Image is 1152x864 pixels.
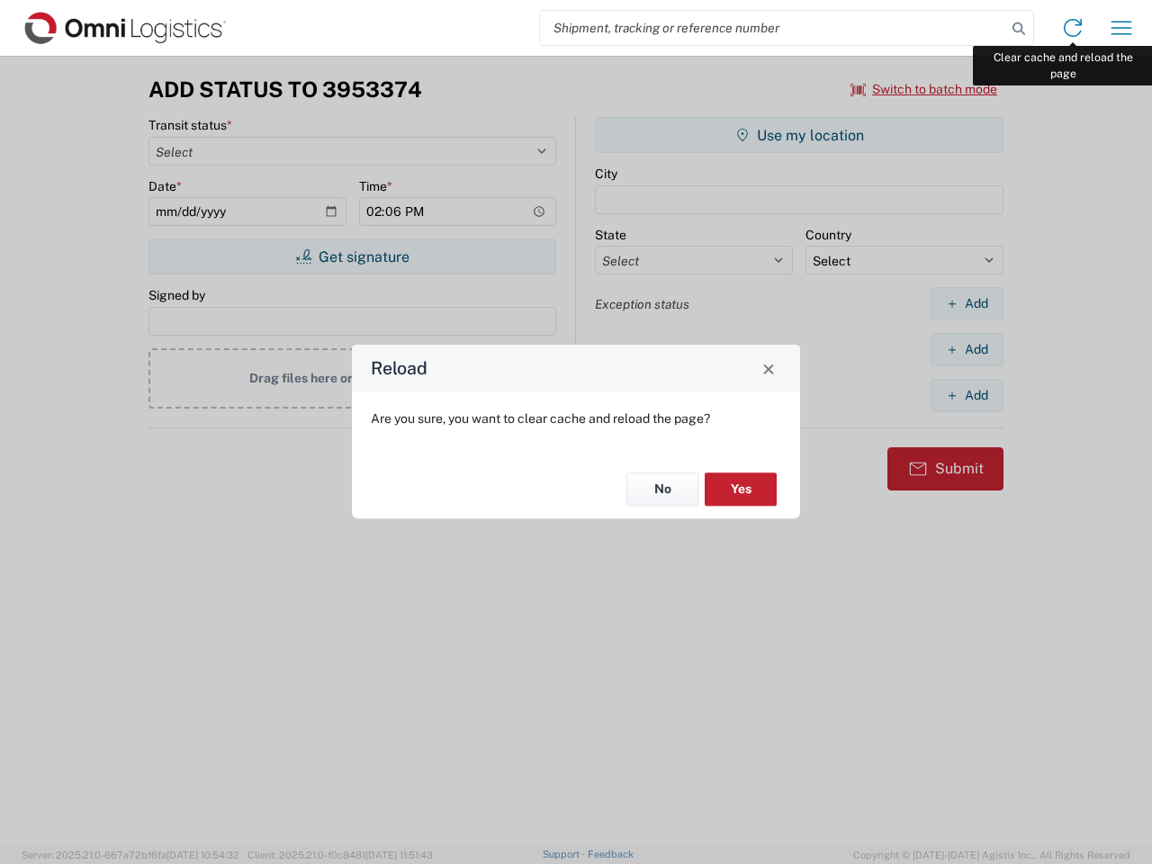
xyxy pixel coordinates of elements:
button: No [626,472,698,506]
button: Yes [705,472,777,506]
h4: Reload [371,355,427,382]
input: Shipment, tracking or reference number [540,11,1006,45]
p: Are you sure, you want to clear cache and reload the page? [371,410,781,427]
button: Close [756,355,781,381]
